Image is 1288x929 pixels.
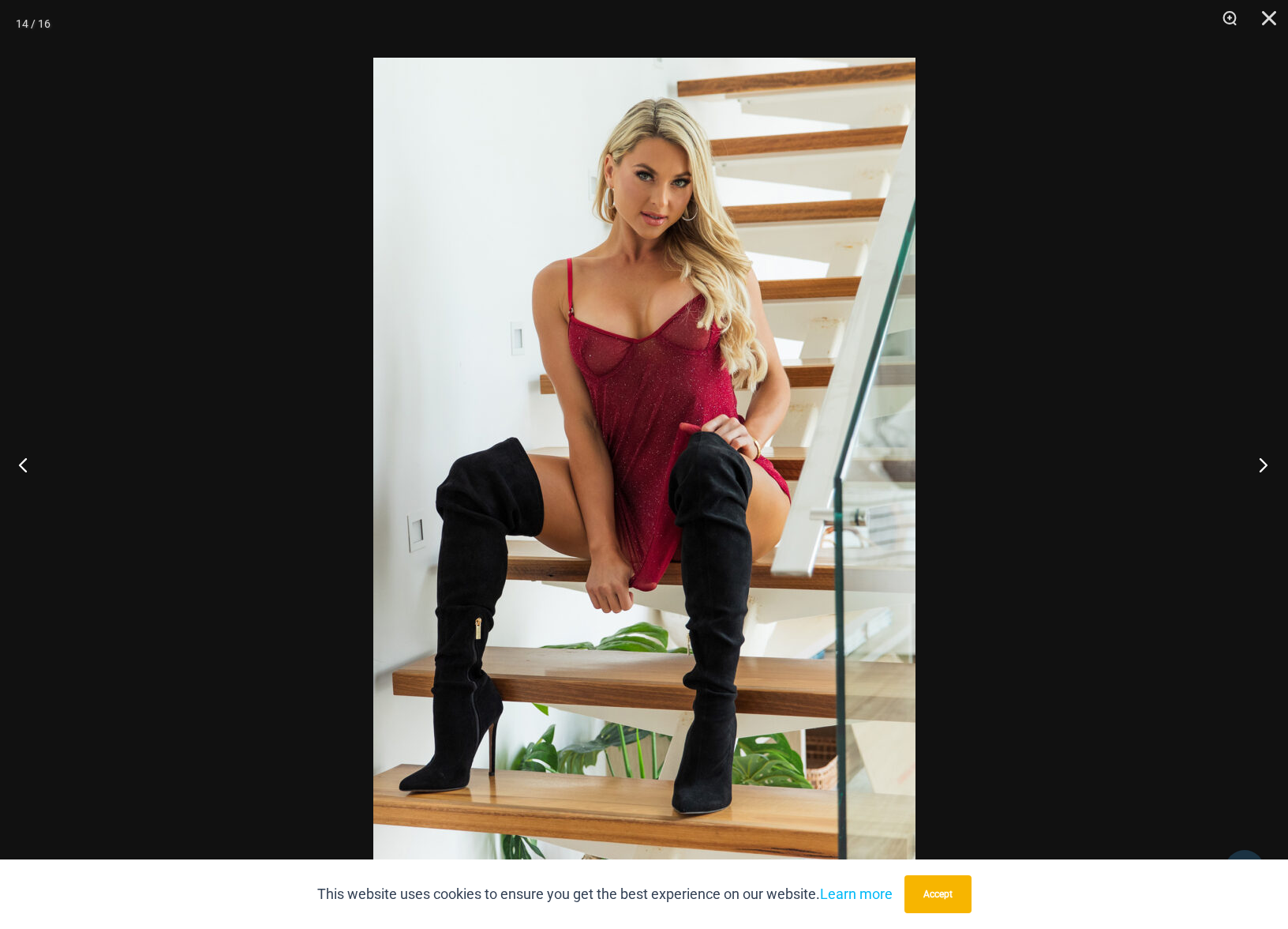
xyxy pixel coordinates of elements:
button: Next [1229,425,1288,504]
img: Guilty Pleasures Red 1260 Slip 6045 Thong 06v2 [373,58,915,871]
a: Learn more [820,886,893,902]
div: 14 / 16 [16,12,51,36]
p: This website uses cookies to ensure you get the best experience on our website. [317,882,893,906]
button: Accept [904,875,972,913]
